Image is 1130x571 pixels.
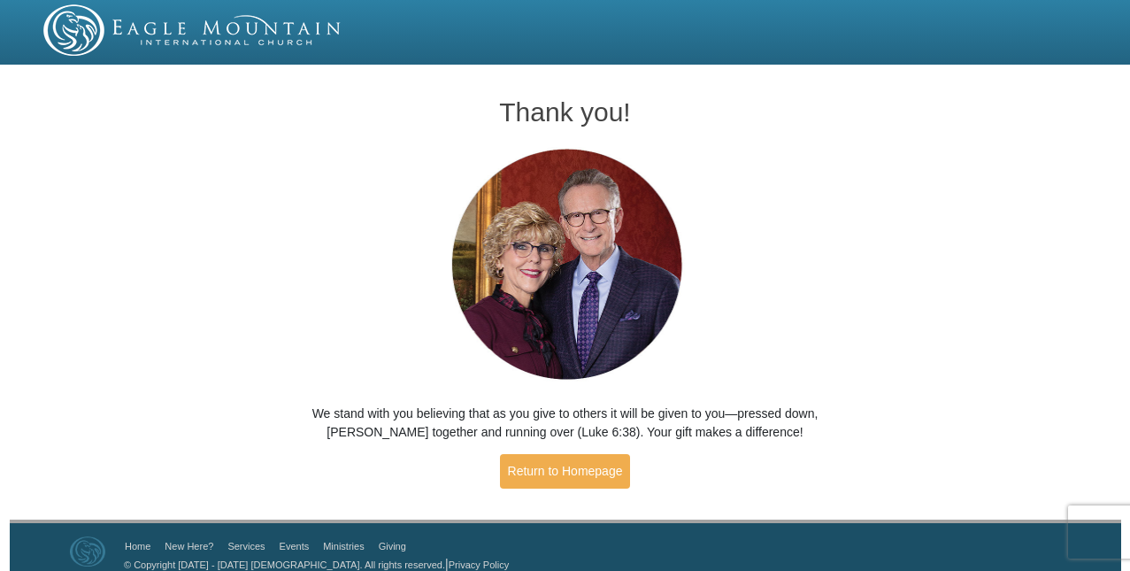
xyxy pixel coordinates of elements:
[449,559,509,570] a: Privacy Policy
[379,541,406,552] a: Giving
[500,454,631,489] a: Return to Homepage
[280,541,310,552] a: Events
[323,541,364,552] a: Ministries
[70,536,105,567] img: Eagle Mountain International Church
[43,4,342,56] img: EMIC
[227,541,265,552] a: Services
[434,143,696,387] img: Pastors George and Terri Pearsons
[292,97,839,127] h1: Thank you!
[165,541,213,552] a: New Here?
[124,559,445,570] a: © Copyright [DATE] - [DATE] [DEMOGRAPHIC_DATA]. All rights reserved.
[292,405,839,442] p: We stand with you believing that as you give to others it will be given to you—pressed down, [PER...
[125,541,150,552] a: Home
